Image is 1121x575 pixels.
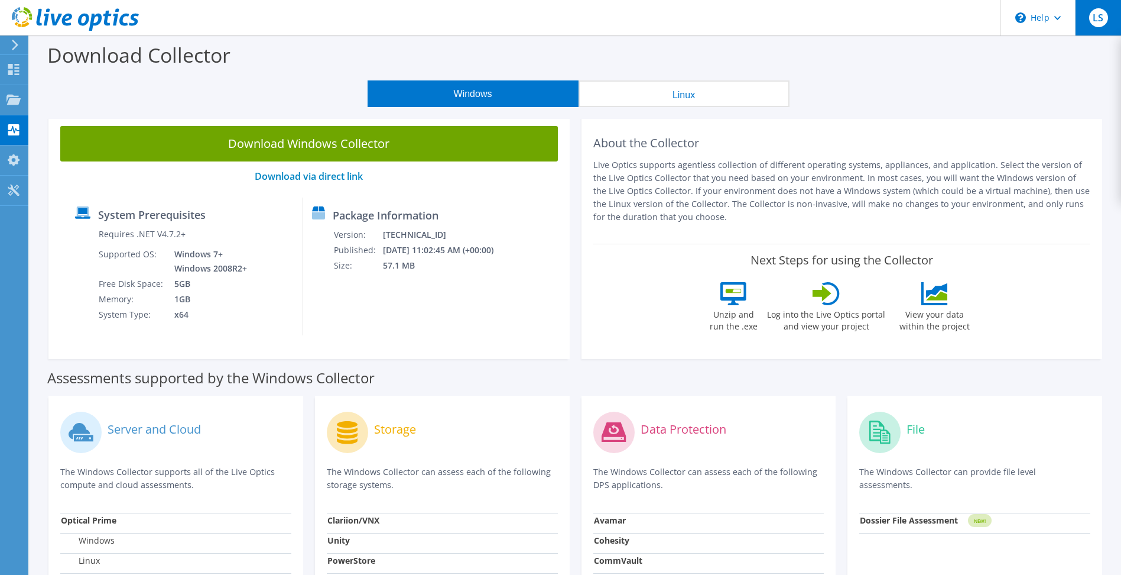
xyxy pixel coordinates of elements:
td: Published: [333,243,382,258]
label: Windows [61,535,115,547]
td: 57.1 MB [382,258,509,273]
strong: Dossier File Assessment [860,515,958,526]
td: Free Disk Space: [98,276,165,292]
label: Data Protection [641,424,726,435]
a: Download via direct link [255,170,363,183]
p: The Windows Collector can assess each of the following DPS applications. [593,466,824,492]
label: Download Collector [47,41,230,69]
td: x64 [165,307,249,322]
label: View your data within the project [892,305,977,332]
label: System Prerequisites [98,209,206,221]
strong: Avamar [594,515,626,526]
p: The Windows Collector can assess each of the following storage systems. [327,466,558,492]
label: Server and Cloud [108,424,201,435]
strong: PowerStore [327,555,375,566]
td: [TECHNICAL_ID] [382,227,509,243]
p: The Windows Collector can provide file level assessments. [859,466,1090,492]
svg: \n [1015,12,1026,23]
strong: Unity [327,535,350,546]
label: Package Information [333,209,438,221]
strong: Cohesity [594,535,629,546]
strong: Clariion/VNX [327,515,379,526]
label: Next Steps for using the Collector [750,253,933,267]
span: LS [1089,8,1108,27]
td: Windows 7+ Windows 2008R2+ [165,247,249,276]
label: Log into the Live Optics portal and view your project [766,305,886,332]
label: Unzip and run the .exe [706,305,761,332]
td: [DATE] 11:02:45 AM (+00:00) [382,243,509,258]
strong: Optical Prime [61,515,116,526]
td: 1GB [165,292,249,307]
a: Download Windows Collector [60,126,558,161]
td: Memory: [98,292,165,307]
label: Assessments supported by the Windows Collector [47,372,375,384]
label: File [906,424,925,435]
td: System Type: [98,307,165,322]
td: Version: [333,227,382,243]
td: Supported OS: [98,247,165,276]
td: 5GB [165,276,249,292]
button: Windows [368,80,579,107]
p: The Windows Collector supports all of the Live Optics compute and cloud assessments. [60,466,291,492]
h2: About the Collector [593,136,1091,150]
button: Linux [579,80,789,107]
p: Live Optics supports agentless collection of different operating systems, appliances, and applica... [593,159,1091,224]
strong: CommVault [594,555,642,566]
label: Requires .NET V4.7.2+ [99,228,186,240]
td: Size: [333,258,382,273]
tspan: NEW! [974,518,986,524]
label: Linux [61,555,100,567]
label: Storage [374,424,416,435]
